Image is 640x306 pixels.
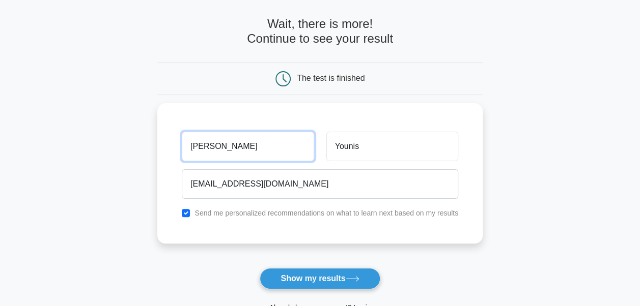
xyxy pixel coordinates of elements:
input: Last name [326,132,458,161]
input: Email [182,169,458,199]
div: The test is finished [297,74,365,82]
label: Send me personalized recommendations on what to learn next based on my results [194,209,458,217]
button: Show my results [260,268,380,289]
input: First name [182,132,314,161]
h4: Wait, there is more! Continue to see your result [157,17,483,46]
